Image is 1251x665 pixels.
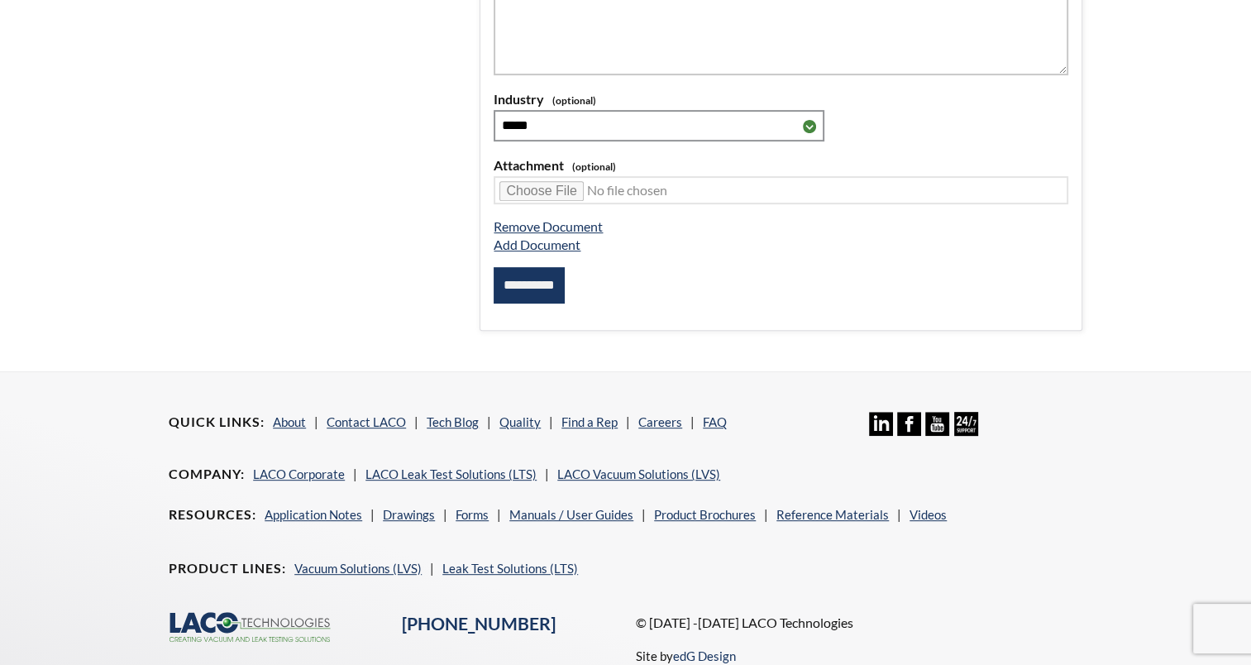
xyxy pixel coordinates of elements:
h4: Resources [169,506,256,524]
a: Remove Document [494,218,603,234]
p: © [DATE] -[DATE] LACO Technologies [635,612,1081,634]
a: Forms [456,507,489,522]
a: Find a Rep [561,414,618,429]
a: About [273,414,306,429]
a: Tech Blog [427,414,479,429]
label: Attachment [494,155,1067,176]
a: Reference Materials [776,507,889,522]
a: Vacuum Solutions (LVS) [294,561,422,576]
a: Videos [910,507,947,522]
a: Manuals / User Guides [509,507,633,522]
img: 24/7 Support Icon [954,412,978,436]
a: Careers [638,414,682,429]
a: LACO Corporate [253,466,345,481]
a: Add Document [494,237,580,252]
a: LACO Vacuum Solutions (LVS) [557,466,720,481]
a: 24/7 Support [954,423,978,438]
a: [PHONE_NUMBER] [402,613,556,634]
h4: Product Lines [169,560,286,577]
a: LACO Leak Test Solutions (LTS) [365,466,537,481]
h4: Quick Links [169,414,265,431]
a: Application Notes [265,507,362,522]
a: Leak Test Solutions (LTS) [442,561,578,576]
a: Contact LACO [327,414,406,429]
h4: Company [169,466,245,483]
a: Product Brochures [654,507,756,522]
a: Quality [499,414,541,429]
label: Industry [494,89,1067,110]
a: edG Design [672,648,735,663]
a: FAQ [703,414,727,429]
a: Drawings [383,507,435,522]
